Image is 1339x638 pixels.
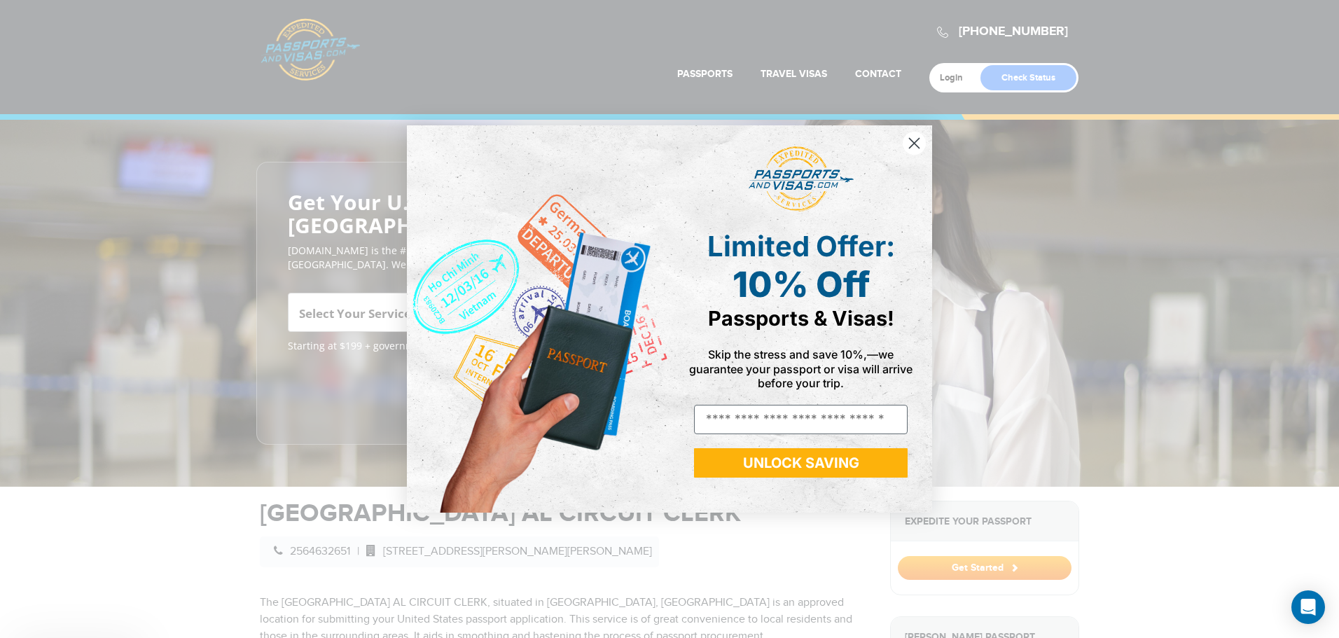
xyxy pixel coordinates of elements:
[694,448,908,478] button: UNLOCK SAVING
[708,306,894,331] span: Passports & Visas!
[733,263,870,305] span: 10% Off
[407,125,669,513] img: de9cda0d-0715-46ca-9a25-073762a91ba7.png
[902,131,927,155] button: Close dialog
[1291,590,1325,624] div: Open Intercom Messenger
[749,146,854,212] img: passports and visas
[707,229,895,263] span: Limited Offer:
[689,347,913,389] span: Skip the stress and save 10%,—we guarantee your passport or visa will arrive before your trip.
